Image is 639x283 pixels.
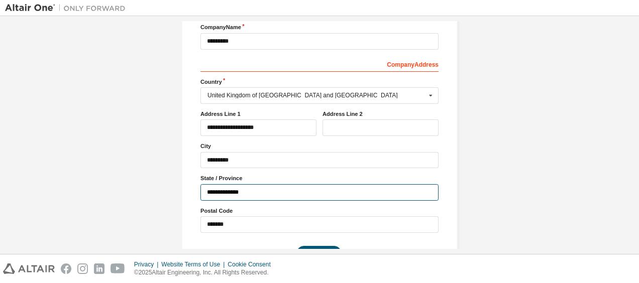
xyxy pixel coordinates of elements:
[77,263,88,274] img: instagram.svg
[3,263,55,274] img: altair_logo.svg
[5,3,131,13] img: Altair One
[134,268,277,277] p: © 2025 Altair Engineering, Inc. All Rights Reserved.
[200,142,439,150] label: City
[207,92,426,98] div: United Kingdom of [GEOGRAPHIC_DATA] and [GEOGRAPHIC_DATA]
[323,110,439,118] label: Address Line 2
[200,110,316,118] label: Address Line 1
[200,23,439,31] label: Company Name
[200,78,439,86] label: Country
[94,263,104,274] img: linkedin.svg
[296,246,342,261] button: Next
[228,260,276,268] div: Cookie Consent
[161,260,228,268] div: Website Terms of Use
[134,260,161,268] div: Privacy
[61,263,71,274] img: facebook.svg
[200,56,439,72] div: Company Address
[200,207,439,215] label: Postal Code
[200,174,439,182] label: State / Province
[111,263,125,274] img: youtube.svg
